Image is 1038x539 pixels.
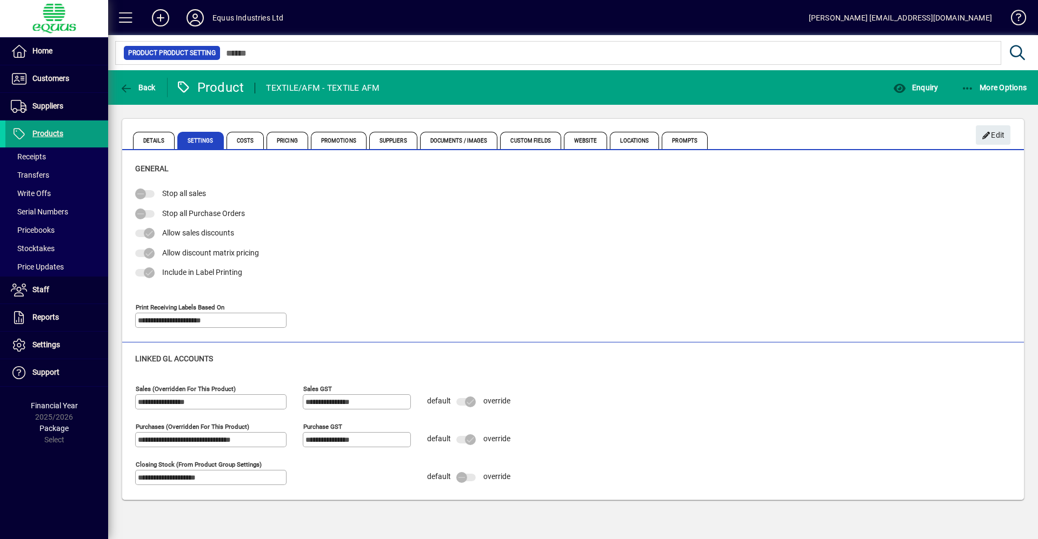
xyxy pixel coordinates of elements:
[11,226,55,234] span: Pricebooks
[5,221,108,239] a: Pricebooks
[143,8,178,28] button: Add
[266,79,380,97] div: TEXTILE/AFM - TEXTILE AFM
[162,209,245,218] span: Stop all Purchase Orders
[420,132,498,149] span: Documents / Images
[369,132,417,149] span: Suppliers
[427,396,451,405] span: default
[11,171,49,179] span: Transfers
[5,258,108,276] a: Price Updates
[11,262,64,271] span: Price Updates
[133,132,175,149] span: Details
[427,434,451,443] span: default
[32,102,63,110] span: Suppliers
[5,304,108,331] a: Reports
[5,65,108,92] a: Customers
[135,164,169,173] span: General
[128,48,216,58] span: Product Product Setting
[1003,2,1024,37] a: Knowledge Base
[5,239,108,258] a: Stocktakes
[32,313,59,321] span: Reports
[162,189,206,198] span: Stop all sales
[5,277,108,304] a: Staff
[136,385,236,392] mat-label: Sales (overridden for this product)
[5,147,108,166] a: Receipts
[959,78,1030,97] button: More Options
[31,401,78,410] span: Financial Year
[117,78,158,97] button: Back
[662,132,708,149] span: Prompts
[809,9,992,26] div: [PERSON_NAME] [EMAIL_ADDRESS][DOMAIN_NAME]
[961,83,1027,92] span: More Options
[483,472,510,481] span: override
[5,93,108,120] a: Suppliers
[11,207,68,216] span: Serial Numbers
[135,354,213,363] span: Linked GL accounts
[136,422,249,430] mat-label: Purchases (overridden for this product)
[178,8,212,28] button: Profile
[5,332,108,359] a: Settings
[893,83,938,92] span: Enquiry
[5,38,108,65] a: Home
[162,268,242,277] span: Include in Label Printing
[483,434,510,443] span: override
[311,132,367,149] span: Promotions
[303,385,332,392] mat-label: Sales GST
[5,184,108,203] a: Write Offs
[982,126,1005,144] span: Edit
[136,303,224,311] mat-label: Print Receiving Labels Based On
[427,472,451,481] span: default
[32,368,59,376] span: Support
[610,132,659,149] span: Locations
[564,132,608,149] span: Website
[267,132,308,149] span: Pricing
[39,424,69,433] span: Package
[976,125,1010,145] button: Edit
[483,396,510,405] span: override
[500,132,561,149] span: Custom Fields
[32,74,69,83] span: Customers
[5,166,108,184] a: Transfers
[303,422,342,430] mat-label: Purchase GST
[162,228,234,237] span: Allow sales discounts
[11,189,51,198] span: Write Offs
[177,132,224,149] span: Settings
[32,340,60,349] span: Settings
[212,9,284,26] div: Equus Industries Ltd
[11,152,46,161] span: Receipts
[176,79,244,96] div: Product
[890,78,941,97] button: Enquiry
[32,129,63,138] span: Products
[32,285,49,294] span: Staff
[162,248,259,257] span: Allow discount matrix pricing
[5,203,108,221] a: Serial Numbers
[108,78,168,97] app-page-header-button: Back
[11,244,55,253] span: Stocktakes
[5,359,108,386] a: Support
[227,132,264,149] span: Costs
[136,460,262,468] mat-label: Closing stock (from product group settings)
[119,83,156,92] span: Back
[32,46,52,55] span: Home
